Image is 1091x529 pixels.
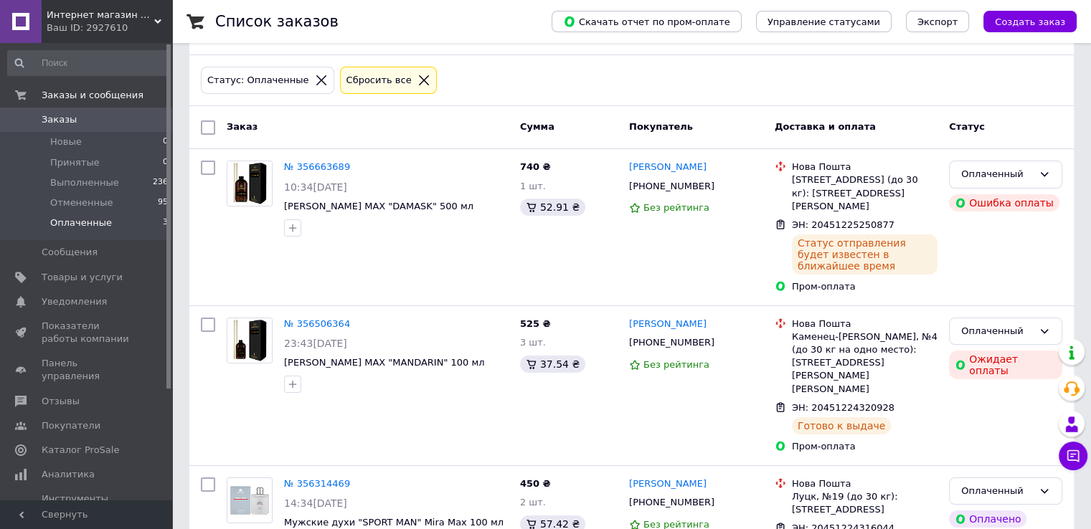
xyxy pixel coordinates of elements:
[227,161,273,206] a: Фото товару
[284,478,350,489] a: № 356314469
[792,440,937,453] div: Пром-оплата
[983,11,1077,32] button: Создать заказ
[42,419,100,432] span: Покупатели
[204,73,312,88] div: Статус: Оплаченные
[42,444,119,457] span: Каталог ProSale
[552,11,742,32] button: Скачать отчет по пром-оплате
[629,161,707,174] a: [PERSON_NAME]
[163,216,168,229] span: 3
[284,497,347,509] span: 14:34[DATE]
[50,196,113,209] span: Отмененные
[227,318,272,363] img: Фото товару
[792,477,937,490] div: Нова Пошта
[284,161,350,172] a: № 356663689
[284,517,504,528] a: Мужские духи "SPORT MAN" Mira Max 100 мл
[520,161,551,172] span: 740 ₴
[42,468,95,481] span: Аналитика
[344,73,415,88] div: Сбросить все
[949,351,1062,379] div: Ожидает оплаты
[626,493,717,512] div: [PHONE_NUMBER]
[42,271,123,284] span: Товары и услуги
[626,333,717,352] div: [PHONE_NUMBER]
[792,330,937,396] div: Каменец-[PERSON_NAME], №4 (до 30 кг на одно место): [STREET_ADDRESS][PERSON_NAME][PERSON_NAME]
[227,161,272,206] img: Фото товару
[917,16,958,27] span: Экспорт
[792,417,891,434] div: Готово к выдаче
[284,357,485,368] a: [PERSON_NAME] MAX "MANDARIN" 100 мл
[969,16,1077,27] a: Создать заказ
[520,199,585,216] div: 52.91 ₴
[47,9,154,22] span: Интернет магазин парфюмерии "Mamozin"
[949,194,1059,211] div: Ошибка оплаты
[50,216,112,229] span: Оплаченные
[792,280,937,293] div: Пром-оплата
[756,11,892,32] button: Управление статусами
[284,338,347,349] span: 23:43[DATE]
[284,318,350,329] a: № 356506364
[50,135,82,148] span: Новые
[47,22,172,34] div: Ваш ID: 2927610
[42,246,98,259] span: Сообщения
[792,173,937,213] div: [STREET_ADDRESS] (до 30 кг): [STREET_ADDRESS][PERSON_NAME]
[42,295,107,308] span: Уведомления
[792,161,937,173] div: Нова Пошта
[42,320,133,345] span: Показатели работы компании
[792,234,937,275] div: Статус отправления будет известен в ближайшее время
[520,121,554,132] span: Сумма
[961,484,1033,499] div: Оплаченный
[906,11,969,32] button: Экспорт
[50,156,100,169] span: Принятые
[949,510,1026,528] div: Оплачено
[227,318,273,363] a: Фото товару
[158,196,168,209] span: 95
[215,13,339,30] h1: Список заказов
[775,121,876,132] span: Доставка и оплата
[42,113,77,126] span: Заказы
[42,395,80,408] span: Отзывы
[949,121,985,132] span: Статус
[563,15,730,28] span: Скачать отчет по пром-оплате
[629,121,693,132] span: Покупатель
[643,359,709,370] span: Без рейтинга
[163,156,168,169] span: 0
[1059,442,1087,470] button: Чат с покупателем
[995,16,1065,27] span: Создать заказ
[42,492,133,518] span: Инструменты вебмастера и SEO
[284,201,473,211] a: [PERSON_NAME] MAX "DAMASK" 500 мл
[227,477,273,523] a: Фото товару
[163,135,168,148] span: 0
[227,121,258,132] span: Заказ
[792,219,894,230] span: ЭН: 20451225250877
[626,177,717,196] div: [PHONE_NUMBER]
[520,478,551,489] span: 450 ₴
[153,176,168,189] span: 236
[792,402,894,413] span: ЭН: 20451224320928
[792,318,937,330] div: Нова Пошта
[284,181,347,193] span: 10:34[DATE]
[768,16,880,27] span: Управление статусами
[961,324,1033,339] div: Оплаченный
[520,181,546,191] span: 1 шт.
[629,318,707,331] a: [PERSON_NAME]
[520,318,551,329] span: 525 ₴
[7,50,169,76] input: Поиск
[643,202,709,213] span: Без рейтинга
[227,478,272,523] img: Фото товару
[520,356,585,373] div: 37.54 ₴
[520,497,546,507] span: 2 шт.
[42,89,143,102] span: Заказы и сообщения
[50,176,119,189] span: Выполненные
[629,477,707,491] a: [PERSON_NAME]
[42,357,133,383] span: Панель управления
[792,490,937,516] div: Луцк, №19 (до 30 кг): [STREET_ADDRESS]
[961,167,1033,182] div: Оплаченный
[520,337,546,348] span: 3 шт.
